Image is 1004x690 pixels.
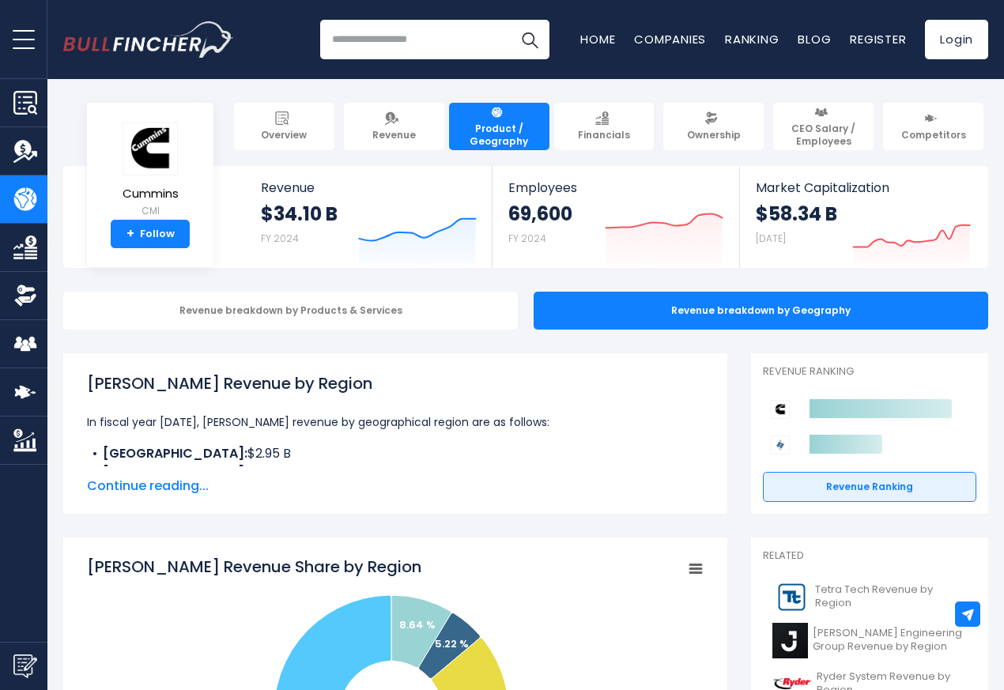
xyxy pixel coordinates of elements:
[771,435,790,454] img: Emerson Electric Co. competitors logo
[261,232,299,245] small: FY 2024
[763,575,976,619] a: Tetra Tech Revenue by Region
[780,123,866,147] span: CEO Salary / Employees
[756,180,971,195] span: Market Capitalization
[850,31,906,47] a: Register
[261,180,477,195] span: Revenue
[261,129,307,141] span: Overview
[122,122,179,221] a: Cummins CMI
[772,623,808,658] img: J logo
[87,444,704,463] li: $2.95 B
[634,31,706,47] a: Companies
[883,103,983,150] a: Competitors
[87,463,704,482] li: $1.78 B
[435,636,469,651] text: 5.22 %
[372,129,416,141] span: Revenue
[756,232,786,245] small: [DATE]
[63,292,518,330] div: Revenue breakdown by Products & Services
[508,202,572,226] strong: 69,600
[578,129,630,141] span: Financials
[740,166,987,268] a: Market Capitalization $58.34 B [DATE]
[234,103,334,150] a: Overview
[245,166,493,268] a: Revenue $34.10 B FY 2024
[261,202,338,226] strong: $34.10 B
[763,365,976,379] p: Revenue Ranking
[813,627,967,654] span: [PERSON_NAME] Engineering Group Revenue by Region
[103,463,247,481] b: [GEOGRAPHIC_DATA]:
[725,31,779,47] a: Ranking
[344,103,444,150] a: Revenue
[763,549,976,563] p: Related
[663,103,764,150] a: Ownership
[773,103,874,150] a: CEO Salary / Employees
[763,619,976,662] a: [PERSON_NAME] Engineering Group Revenue by Region
[687,129,741,141] span: Ownership
[901,129,966,141] span: Competitors
[456,123,542,147] span: Product / Geography
[554,103,655,150] a: Financials
[63,21,233,58] a: Go to homepage
[87,477,704,496] span: Continue reading...
[111,220,190,248] a: +Follow
[449,103,549,150] a: Product / Geography
[580,31,615,47] a: Home
[103,444,247,462] b: [GEOGRAPHIC_DATA]:
[815,583,967,610] span: Tetra Tech Revenue by Region
[925,20,988,59] a: Login
[772,579,810,615] img: TTEK logo
[534,292,988,330] div: Revenue breakdown by Geography
[123,187,179,201] span: Cummins
[399,617,436,632] text: 8.64 %
[87,371,704,395] h1: [PERSON_NAME] Revenue by Region
[63,21,234,58] img: Bullfincher logo
[756,202,837,226] strong: $58.34 B
[493,166,738,268] a: Employees 69,600 FY 2024
[763,472,976,502] a: Revenue Ranking
[771,400,790,419] img: Cummins competitors logo
[508,180,723,195] span: Employees
[510,20,549,59] button: Search
[13,284,37,307] img: Ownership
[126,227,134,241] strong: +
[87,556,421,578] tspan: [PERSON_NAME] Revenue Share by Region
[87,413,704,432] p: In fiscal year [DATE], [PERSON_NAME] revenue by geographical region are as follows:
[123,204,179,218] small: CMI
[798,31,831,47] a: Blog
[508,232,546,245] small: FY 2024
